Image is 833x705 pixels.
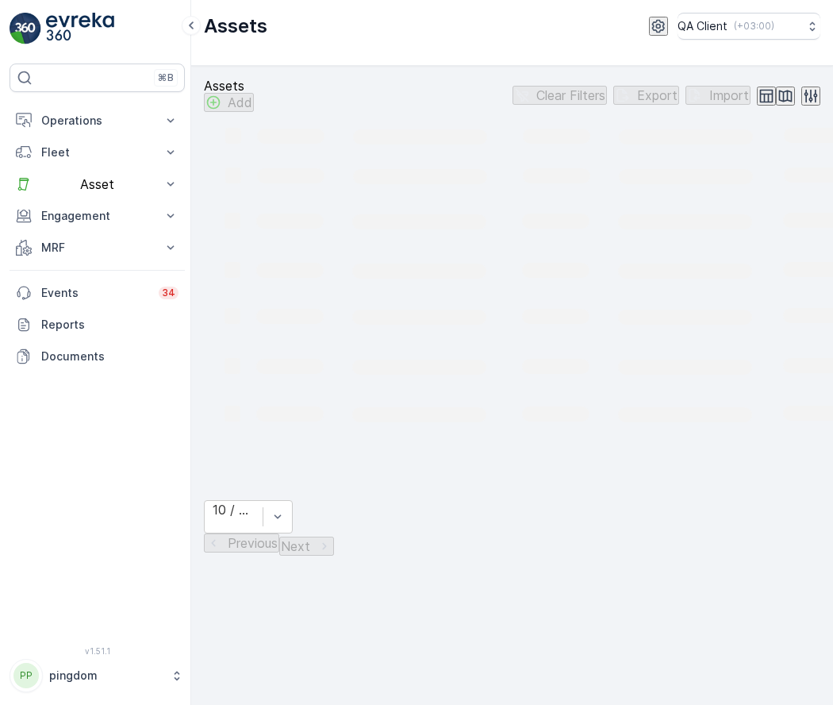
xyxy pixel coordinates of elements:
[10,659,185,692] button: PPpingdom
[204,13,267,39] p: Assets
[49,668,163,684] p: pingdom
[10,646,185,656] span: v 1.51.1
[46,13,114,44] img: logo_light-DOdMpM7g.png
[41,144,153,160] p: Fleet
[228,536,278,550] p: Previous
[162,287,175,299] p: 34
[637,88,678,102] p: Export
[10,309,185,341] a: Reports
[613,86,679,105] button: Export
[41,240,153,256] p: MRF
[204,79,254,93] p: Assets
[41,208,153,224] p: Engagement
[41,113,153,129] p: Operations
[10,168,185,200] button: Asset
[685,86,750,105] button: Import
[41,317,178,333] p: Reports
[678,13,820,40] button: QA Client(+03:00)
[709,88,749,102] p: Import
[10,137,185,168] button: Fleet
[10,277,185,309] a: Events34
[512,86,607,105] button: Clear Filters
[279,537,334,556] button: Next
[228,95,252,110] p: Add
[213,503,255,517] div: 10 / Page
[10,105,185,137] button: Operations
[10,232,185,264] button: MRF
[536,88,605,102] p: Clear Filters
[734,20,774,33] p: ( +03:00 )
[678,18,727,34] p: QA Client
[10,341,185,372] a: Documents
[10,13,41,44] img: logo
[204,93,254,112] button: Add
[158,71,174,84] p: ⌘B
[10,200,185,232] button: Engagement
[281,539,310,553] p: Next
[41,285,149,301] p: Events
[13,663,39,688] div: PP
[41,177,153,191] p: Asset
[41,349,178,364] p: Documents
[204,534,279,553] button: Previous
